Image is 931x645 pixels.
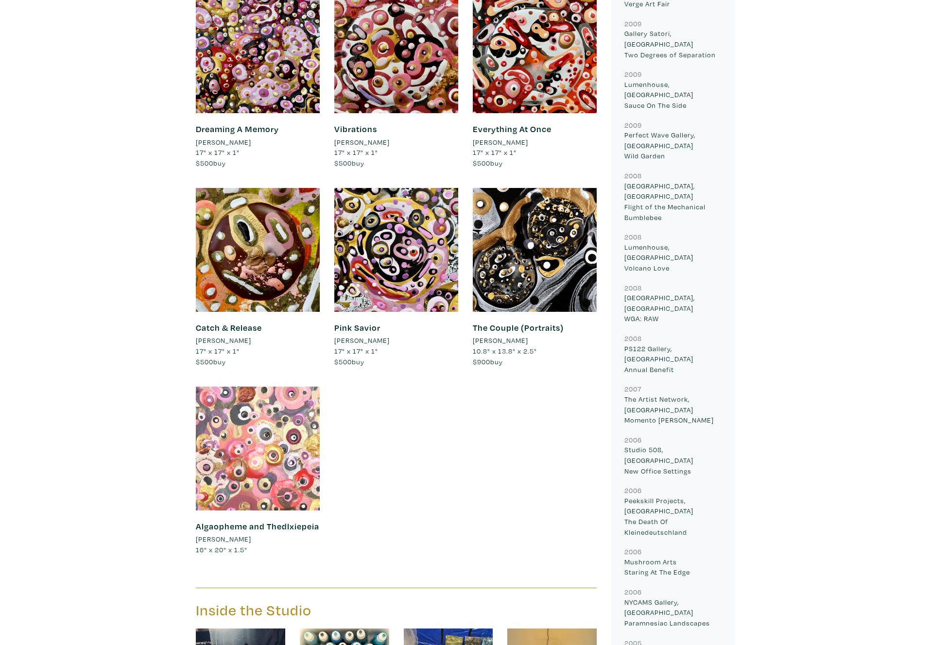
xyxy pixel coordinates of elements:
p: NYCAMS Gallery, [GEOGRAPHIC_DATA] Paramnesiac Landscapes [624,597,722,628]
span: $900 [473,357,490,366]
p: Lumenhouse, [GEOGRAPHIC_DATA] Sauce On The Side [624,79,722,111]
span: buy [473,158,503,168]
li: [PERSON_NAME] [196,137,251,148]
span: $500 [473,158,490,168]
a: The Couple (Portraits) [473,322,564,333]
span: $500 [196,357,213,366]
a: [PERSON_NAME] [334,335,458,346]
a: [PERSON_NAME] [196,534,320,544]
small: 2009 [624,69,642,79]
span: 10.8" x 13.8" x 2.5" [473,346,537,356]
a: Dreaming A Memory [196,123,279,135]
a: [PERSON_NAME] [334,137,458,148]
a: Vibrations [334,123,377,135]
p: The Artist Network, [GEOGRAPHIC_DATA] Momento [PERSON_NAME] [624,394,722,425]
a: Algaopheme and Thedlxiepeia [196,521,319,532]
small: 2009 [624,19,642,28]
span: $500 [334,158,352,168]
span: buy [334,158,364,168]
small: 2008 [624,232,642,241]
p: Peekskill Projects, [GEOGRAPHIC_DATA] The Death Of Kleinedeutschland [624,495,722,537]
p: Gallery Satori, [GEOGRAPHIC_DATA] Two Degrees of Separation [624,28,722,60]
li: [PERSON_NAME] [473,335,528,346]
li: [PERSON_NAME] [334,137,390,148]
span: 17" x 17" x 1" [473,148,517,157]
p: [GEOGRAPHIC_DATA], [GEOGRAPHIC_DATA] WGA: RAW [624,292,722,324]
h3: Inside the Studio [196,601,389,620]
p: [GEOGRAPHIC_DATA], [GEOGRAPHIC_DATA] Flight of the Mechanical Bumblebee [624,181,722,222]
span: $500 [196,158,213,168]
span: 17" x 17" x 1" [196,148,240,157]
small: 2007 [624,384,641,393]
p: Mushroom Arts Staring At The Edge [624,557,722,577]
li: [PERSON_NAME] [196,335,251,346]
li: [PERSON_NAME] [473,137,528,148]
p: Studio 508, [GEOGRAPHIC_DATA] New Office Settings [624,444,722,476]
p: PS122 Gallery, [GEOGRAPHIC_DATA] Annual Benefit [624,343,722,375]
a: [PERSON_NAME] [196,137,320,148]
small: 2009 [624,120,642,130]
small: 2006 [624,587,642,596]
a: Catch & Release [196,322,262,333]
small: 2008 [624,283,642,292]
small: 2006 [624,547,642,556]
p: Lumenhouse, [GEOGRAPHIC_DATA] Volcano Love [624,242,722,273]
span: 17" x 17" x 1" [196,346,240,356]
small: 2008 [624,334,642,343]
a: [PERSON_NAME] [473,335,597,346]
span: $500 [334,357,352,366]
li: [PERSON_NAME] [196,534,251,544]
a: [PERSON_NAME] [473,137,597,148]
span: buy [473,357,503,366]
a: [PERSON_NAME] [196,335,320,346]
span: 16" x 20" x 1.5" [196,545,247,554]
span: 17" x 17" x 1" [334,346,378,356]
small: 2008 [624,171,642,180]
a: Everything At Once [473,123,552,135]
li: [PERSON_NAME] [334,335,390,346]
small: 2006 [624,486,642,495]
span: buy [196,158,226,168]
span: buy [196,357,226,366]
small: 2006 [624,435,642,444]
span: buy [334,357,364,366]
p: Perfect Wave Gallery, [GEOGRAPHIC_DATA] Wild Garden [624,130,722,161]
a: Pink Savior [334,322,380,333]
span: 17" x 17" x 1" [334,148,378,157]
